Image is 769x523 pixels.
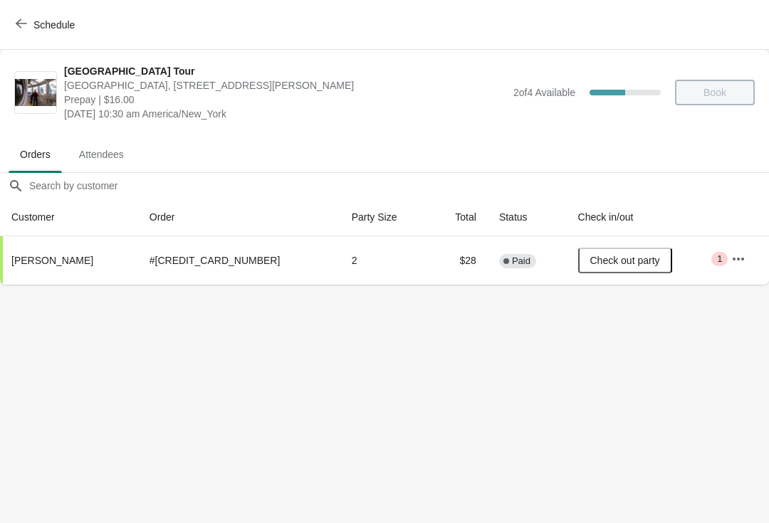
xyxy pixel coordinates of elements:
[64,64,506,78] span: [GEOGRAPHIC_DATA] Tour
[9,142,62,167] span: Orders
[512,255,530,267] span: Paid
[28,173,769,199] input: Search by customer
[578,248,672,273] button: Check out party
[64,93,506,107] span: Prepay | $16.00
[64,78,506,93] span: [GEOGRAPHIC_DATA], [STREET_ADDRESS][PERSON_NAME]
[717,253,722,265] span: 1
[590,255,660,266] span: Check out party
[7,12,86,38] button: Schedule
[11,255,93,266] span: [PERSON_NAME]
[64,107,506,121] span: [DATE] 10:30 am America/New_York
[138,236,340,285] td: # [CREDIT_CARD_NUMBER]
[340,199,430,236] th: Party Size
[488,199,567,236] th: Status
[33,19,75,31] span: Schedule
[430,236,488,285] td: $28
[430,199,488,236] th: Total
[513,87,575,98] span: 2 of 4 Available
[15,79,56,107] img: City Hall Tower Tour
[68,142,135,167] span: Attendees
[138,199,340,236] th: Order
[567,199,721,236] th: Check in/out
[340,236,430,285] td: 2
